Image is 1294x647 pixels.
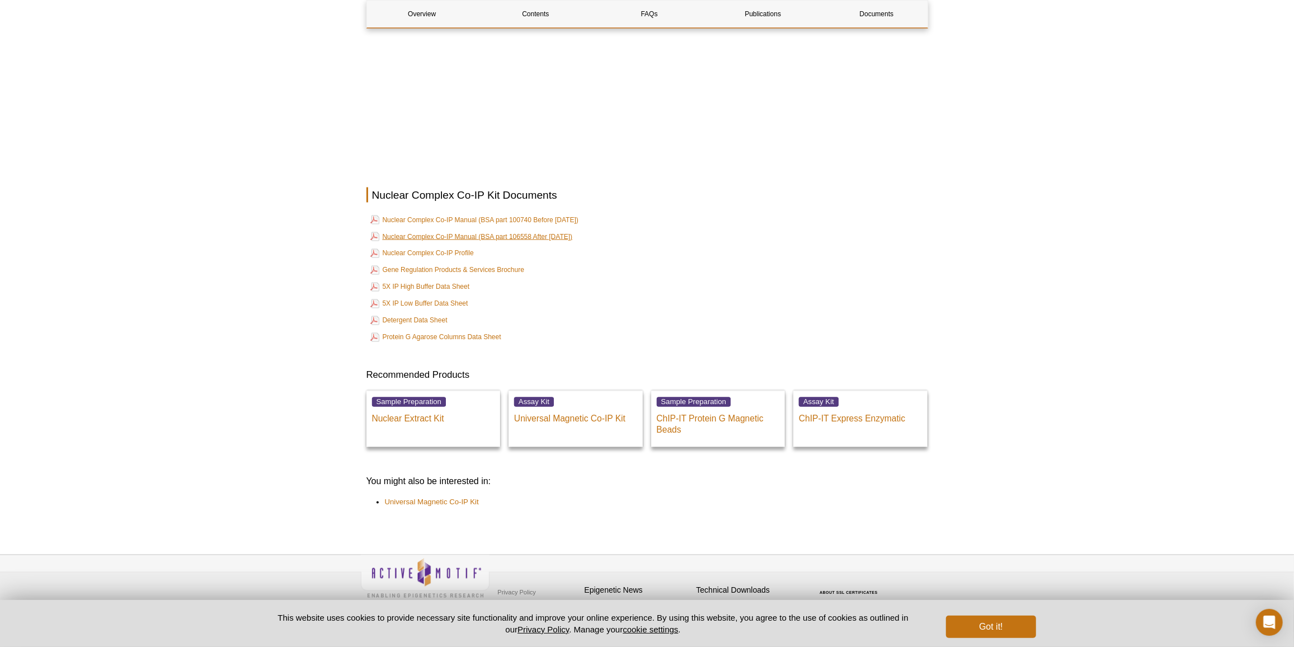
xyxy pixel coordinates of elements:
p: ChIP-IT Protein G Magnetic Beads [657,408,780,436]
span: Assay Kit [514,397,554,407]
p: This website uses cookies to provide necessary site functionality and improve your online experie... [258,612,928,635]
button: cookie settings [623,625,678,634]
a: Gene Regulation Products & Services Brochure [370,264,524,277]
span: Sample Preparation [372,397,446,407]
a: Protein G Agarose Columns Data Sheet [370,331,501,344]
p: Nuclear Extract Kit [372,408,495,425]
table: Click to Verify - This site chose Symantec SSL for secure e-commerce and confidential communicati... [808,575,892,599]
a: Overview [367,1,477,27]
a: Contents [481,1,591,27]
button: Got it! [946,616,1036,638]
p: Universal Magnetic Co-IP Kit [514,408,637,425]
h3: You might also be interested in: [366,475,928,489]
a: Privacy Policy [517,625,569,634]
a: Nuclear Complex Co-IP Manual (BSA part 100740 Before [DATE]) [370,213,578,227]
h3: Recommended Products [366,369,928,382]
h4: Technical Downloads [697,586,803,596]
a: Nuclear Complex Co-IP Profile [370,247,474,260]
a: 5X IP High Buffer Data Sheet [370,280,470,294]
span: Sample Preparation [657,397,731,407]
span: Assay Kit [799,397,839,407]
a: Detergent Data Sheet [370,314,448,327]
a: Sample Preparation Nuclear Extract Kit [366,391,501,447]
h2: Nuclear Complex Co-IP Kit Documents [366,187,928,203]
a: 5X IP Low Buffer Data Sheet [370,297,468,311]
a: Assay Kit ChIP-IT Express Enzymatic [793,391,928,447]
a: Universal Magnetic Co-IP Kit [385,497,479,508]
a: FAQs [594,1,704,27]
div: Open Intercom Messenger [1256,609,1283,636]
img: Active Motif, [361,555,490,601]
a: Privacy Policy [495,584,539,601]
a: Assay Kit Universal Magnetic Co-IP Kit [509,391,643,447]
a: Publications [708,1,818,27]
a: Nuclear Complex Co-IP Manual (BSA part 106558 After [DATE]) [370,230,573,243]
a: Documents [821,1,931,27]
a: ABOUT SSL CERTIFICATES [820,591,878,595]
a: Sample Preparation ChIP-IT Protein G Magnetic Beads [651,391,785,447]
p: ChIP-IT Express Enzymatic [799,408,922,425]
h4: Epigenetic News [585,586,691,596]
